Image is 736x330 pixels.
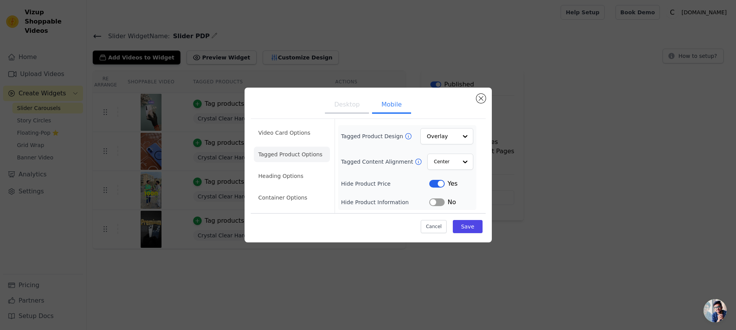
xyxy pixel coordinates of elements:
label: Tagged Content Alignment [341,158,415,166]
li: Video Card Options [254,125,330,140]
span: No [448,198,456,207]
div: Open chat [704,299,727,322]
button: Desktop [325,97,369,114]
button: Close modal [476,94,486,103]
li: Tagged Product Options [254,147,330,162]
button: Cancel [421,220,447,233]
button: Save [453,220,482,233]
button: Mobile [372,97,411,114]
label: Hide Product Information [341,198,429,206]
span: Yes [448,179,458,188]
li: Container Options [254,190,330,205]
li: Heading Options [254,168,330,184]
label: Tagged Product Design [341,132,405,140]
label: Hide Product Price [341,180,429,188]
